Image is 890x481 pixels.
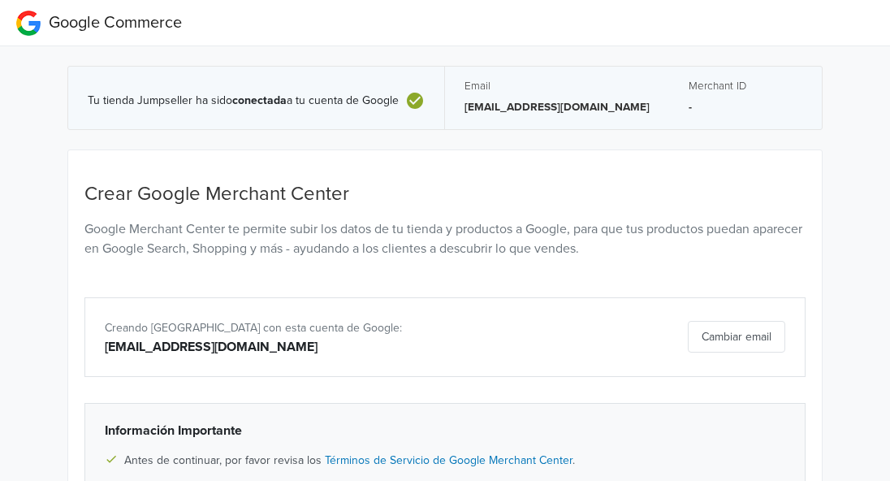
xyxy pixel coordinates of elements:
h5: Email [464,80,650,93]
button: Cambiar email [688,321,785,353]
p: [EMAIL_ADDRESS][DOMAIN_NAME] [464,99,650,115]
p: - [689,99,802,115]
div: [EMAIL_ADDRESS][DOMAIN_NAME] [105,337,551,357]
span: Tu tienda Jumpseller ha sido a tu cuenta de Google [88,94,399,108]
b: conectada [232,93,287,107]
span: Antes de continuar, por favor revisa los . [124,452,575,469]
span: Creando [GEOGRAPHIC_DATA] con esta cuenta de Google: [105,321,402,335]
a: Términos de Servicio de Google Merchant Center [325,453,572,467]
p: Google Merchant Center te permite subir los datos de tu tienda y productos a Google, para que tus... [84,219,806,258]
span: Google Commerce [49,13,182,32]
h4: Crear Google Merchant Center [84,183,806,206]
h5: Merchant ID [689,80,802,93]
h6: Información Importante [105,423,785,439]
